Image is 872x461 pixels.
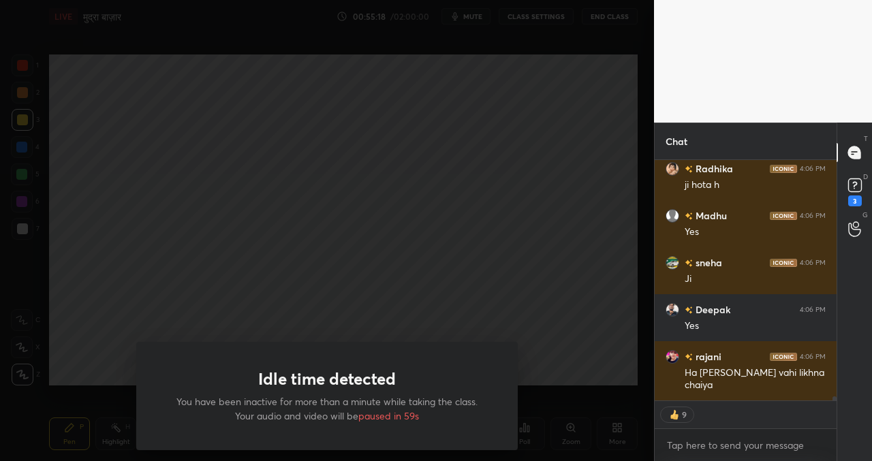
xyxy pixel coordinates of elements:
[681,409,687,420] div: 9
[770,259,797,267] img: iconic-dark.1390631f.png
[863,172,868,182] p: D
[666,256,679,270] img: 3
[848,195,862,206] div: 3
[655,123,698,159] p: Chat
[685,225,826,239] div: Yes
[693,349,721,364] h6: rajani
[800,306,826,314] div: 4:06 PM
[800,165,826,173] div: 4:06 PM
[693,302,730,317] h6: Deepak
[169,394,485,423] p: You have been inactive for more than a minute while taking the class. Your audio and video will be
[800,259,826,267] div: 4:06 PM
[770,212,797,220] img: iconic-dark.1390631f.png
[693,255,722,270] h6: sneha
[668,408,681,422] img: thumbs_up.png
[864,133,868,144] p: T
[685,272,826,286] div: Ji
[666,162,679,176] img: b2a95d010fce4dfda44ecb47c320396b.jpg
[666,209,679,223] img: default.png
[693,208,727,223] h6: Madhu
[685,178,826,192] div: ji hota h
[800,212,826,220] div: 4:06 PM
[666,350,679,364] img: 97f9dcdee8784c918f9cf5c1f9fa4d8f.jpg
[685,165,693,173] img: no-rating-badge.077c3623.svg
[685,306,693,314] img: no-rating-badge.077c3623.svg
[685,212,693,220] img: no-rating-badge.077c3623.svg
[862,210,868,220] p: G
[685,319,826,333] div: Yes
[770,353,797,361] img: iconic-dark.1390631f.png
[655,160,837,400] div: grid
[800,353,826,361] div: 4:06 PM
[770,165,797,173] img: iconic-dark.1390631f.png
[685,366,826,392] div: Ha [PERSON_NAME] vahi likhna chaiya
[358,409,419,422] span: paused in 59s
[666,303,679,317] img: f9c1fdef9fd645308b4ab3c441c7b257.jpg
[258,369,396,389] h1: Idle time detected
[693,161,733,176] h6: Radhika
[685,259,693,267] img: no-rating-badge.077c3623.svg
[685,353,693,361] img: no-rating-badge.077c3623.svg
